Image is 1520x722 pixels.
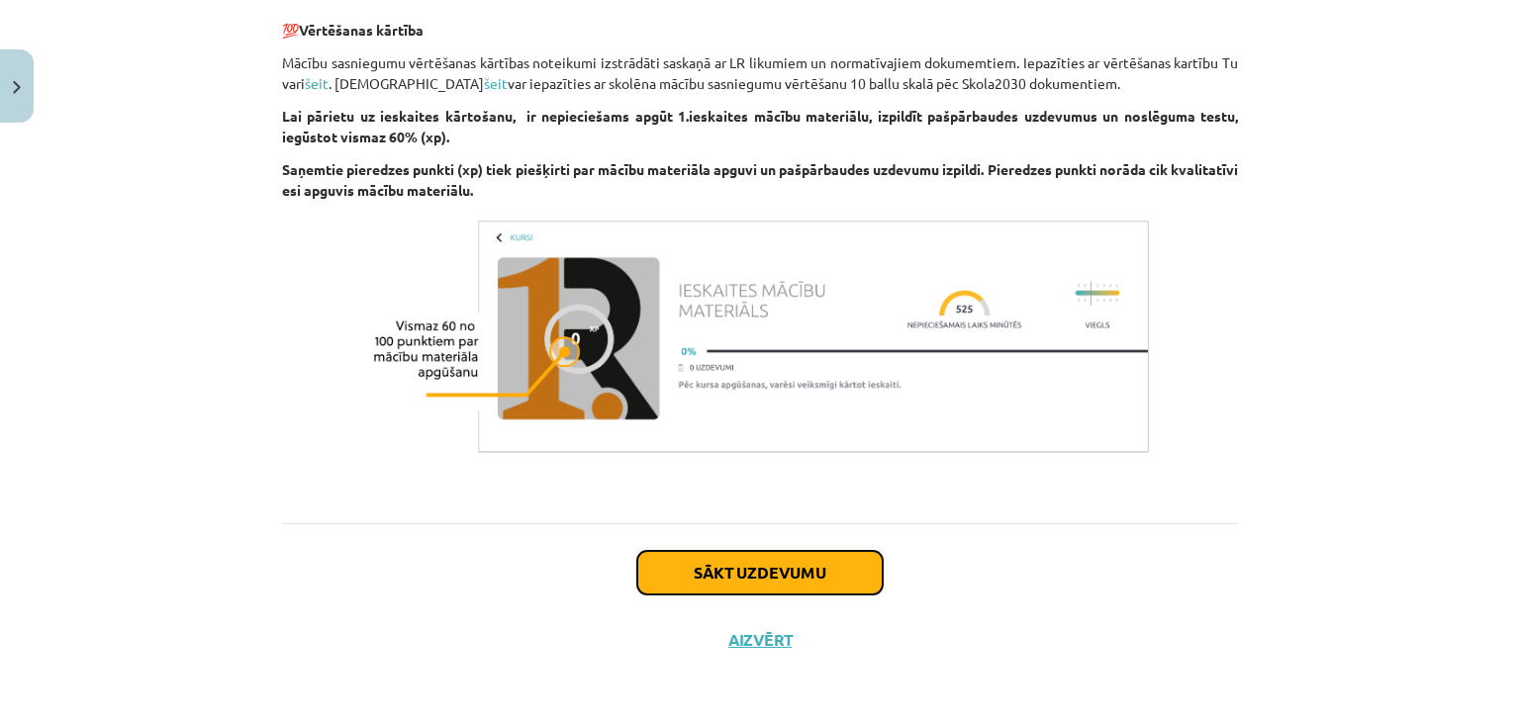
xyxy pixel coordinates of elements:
[282,160,1238,199] strong: Saņemtie pieredzes punkti (xp) tiek piešķirti par mācību materiāla apguvi un pašpārbaudes uzdevum...
[722,630,798,650] button: Aizvērt
[282,20,1238,41] p: 💯
[484,74,508,92] a: šeit
[305,74,329,92] a: šeit
[282,52,1238,94] p: Mācību sasniegumu vērtēšanas kārtības noteikumi izstrādāti saskaņā ar LR likumiem un normatīvajie...
[13,81,21,94] img: icon-close-lesson-0947bae3869378f0d4975bcd49f059093ad1ed9edebbc8119c70593378902aed.svg
[637,551,883,594] button: Sākt uzdevumu
[299,21,424,39] strong: Vērtēšanas kārtība
[282,107,1238,145] strong: Lai pārietu uz ieskaites kārtošanu, ir nepieciešams apgūt 1.ieskaites mācību materiālu, izpildīt ...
